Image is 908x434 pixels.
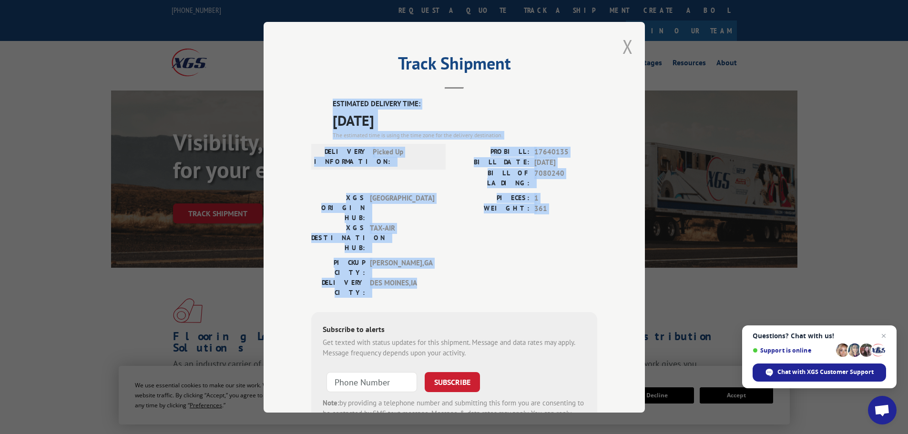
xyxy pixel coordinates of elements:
input: Phone Number [326,372,417,392]
button: SUBSCRIBE [425,372,480,392]
h2: Track Shipment [311,57,597,75]
span: [PERSON_NAME] , GA [370,257,434,277]
span: 17640135 [534,146,597,157]
label: XGS ORIGIN HUB: [311,192,365,222]
div: Get texted with status updates for this shipment. Message and data rates may apply. Message frequ... [323,337,586,358]
span: Picked Up [373,146,437,166]
span: [GEOGRAPHIC_DATA] [370,192,434,222]
span: [DATE] [333,109,597,131]
span: Support is online [753,347,833,354]
label: BILL DATE: [454,157,530,168]
label: DELIVERY INFORMATION: [314,146,368,166]
label: PROBILL: [454,146,530,157]
div: Subscribe to alerts [323,323,586,337]
label: BILL OF LADING: [454,168,530,188]
div: by providing a telephone number and submitting this form you are consenting to be contacted by SM... [323,397,586,430]
strong: Note: [323,398,339,407]
span: Questions? Chat with us! [753,332,886,340]
span: Close chat [878,330,889,342]
div: Chat with XGS Customer Support [753,363,886,382]
label: ESTIMATED DELIVERY TIME: [333,99,597,110]
span: 1 [534,192,597,203]
div: The estimated time is using the time zone for the delivery destination. [333,131,597,139]
label: WEIGHT: [454,203,530,214]
span: 7080240 [534,168,597,188]
label: XGS DESTINATION HUB: [311,222,365,252]
button: Close modal [622,34,633,59]
span: 361 [534,203,597,214]
span: [DATE] [534,157,597,168]
span: DES MOINES , IA [370,277,434,297]
label: PICKUP CITY: [311,257,365,277]
label: DELIVERY CITY: [311,277,365,297]
div: Open chat [868,396,897,424]
span: TAX-AIR [370,222,434,252]
span: Chat with XGS Customer Support [777,368,874,376]
label: PIECES: [454,192,530,203]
